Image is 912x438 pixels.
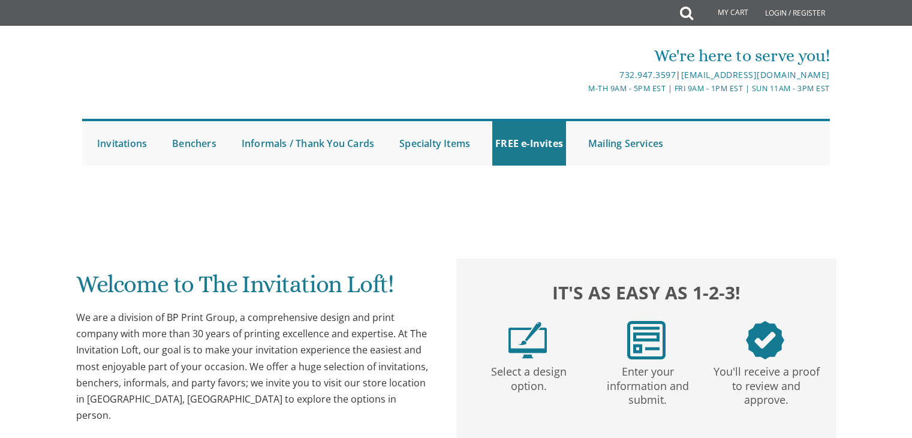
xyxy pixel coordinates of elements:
div: M-Th 9am - 5pm EST | Fri 9am - 1pm EST | Sun 11am - 3pm EST [332,82,830,95]
a: Informals / Thank You Cards [239,121,377,166]
p: Enter your information and submit. [591,359,705,407]
a: 732.947.3597 [619,69,676,80]
div: We're here to serve you! [332,44,830,68]
h2: It's as easy as 1-2-3! [468,279,824,306]
h1: Welcome to The Invitation Loft! [76,271,432,307]
img: step3.png [746,321,784,359]
a: Benchers [169,121,219,166]
a: Specialty Items [396,121,473,166]
div: We are a division of BP Print Group, a comprehensive design and print company with more than 30 y... [76,310,432,424]
a: My Cart [692,1,757,25]
p: Select a design option. [472,359,586,394]
a: Mailing Services [585,121,666,166]
a: [EMAIL_ADDRESS][DOMAIN_NAME] [681,69,830,80]
img: step1.png [508,321,547,359]
a: FREE e-Invites [492,121,566,166]
p: You'll receive a proof to review and approve. [709,359,823,407]
img: step2.png [627,321,666,359]
a: Invitations [94,121,150,166]
div: | [332,68,830,82]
